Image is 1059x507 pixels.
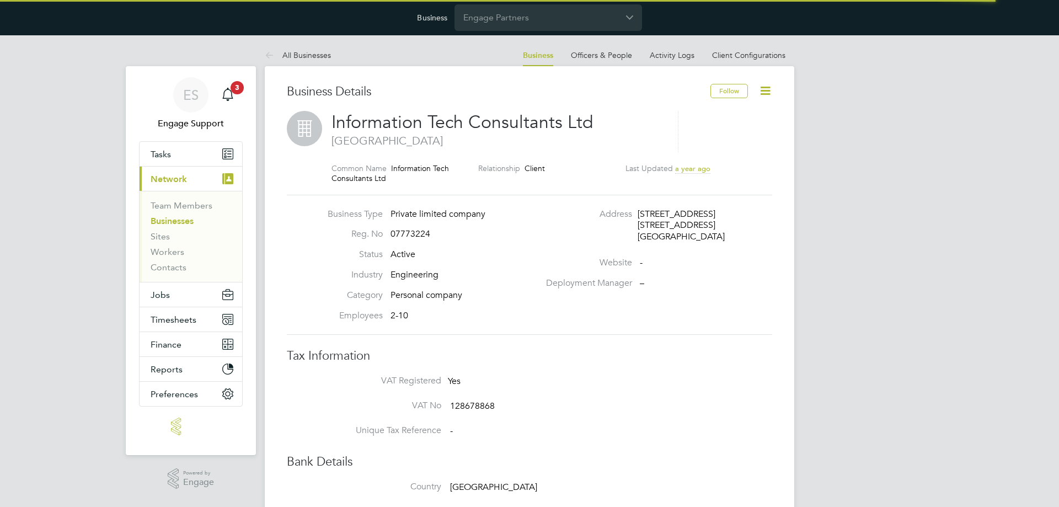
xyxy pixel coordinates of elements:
span: Personal company [391,290,462,301]
a: ESEngage Support [139,77,243,130]
button: Timesheets [140,307,242,332]
span: 3 [231,81,244,94]
label: VAT Registered [331,375,441,387]
label: Industry [322,269,383,281]
label: Address [539,209,632,220]
label: Category [322,290,383,301]
div: [GEOGRAPHIC_DATA] [638,231,742,243]
span: 128678868 [450,401,495,412]
label: Deployment Manager [539,277,632,289]
span: ES [183,88,199,102]
div: [STREET_ADDRESS] [638,220,742,231]
h3: Business Details [287,84,710,100]
label: Last Updated [625,163,673,173]
label: Common Name [331,163,387,173]
a: Contacts [151,262,186,273]
a: Sites [151,231,170,242]
span: Active [391,249,415,260]
a: All Businesses [265,50,331,60]
button: Jobs [140,282,242,307]
span: 2-10 [391,310,408,321]
label: Employees [322,310,383,322]
span: 07773224 [391,228,430,239]
div: Network [140,191,242,282]
a: Client Configurations [712,50,785,60]
img: engage-logo-retina.png [171,418,211,435]
span: Network [151,174,187,184]
span: Powered by [183,468,214,478]
span: [GEOGRAPHIC_DATA] [450,482,537,493]
span: Finance [151,339,181,350]
span: - [450,425,453,436]
label: VAT No [331,400,441,412]
a: Powered byEngage [168,468,215,489]
button: Network [140,167,242,191]
span: a year ago [675,164,710,173]
a: Go to home page [139,418,243,435]
label: Country [331,481,441,493]
h3: Tax Information [287,348,772,364]
span: Preferences [151,389,198,399]
span: Reports [151,364,183,375]
button: Follow [710,84,748,98]
div: [STREET_ADDRESS] [638,209,742,220]
span: Information Tech Consultants Ltd [331,111,593,133]
span: Information Tech Consultants Ltd [331,163,449,183]
a: 3 [217,77,239,113]
a: Business [523,51,553,60]
a: Team Members [151,200,212,211]
span: Tasks [151,149,171,159]
label: Relationship [478,163,520,173]
nav: Main navigation [126,66,256,455]
span: Yes [448,376,461,387]
span: Jobs [151,290,170,300]
span: [GEOGRAPHIC_DATA] [331,134,667,148]
span: Client [525,163,545,173]
a: Businesses [151,216,194,226]
span: Engage Support [139,117,243,130]
label: Unique Tax Reference [331,425,441,436]
button: Preferences [140,382,242,406]
h3: Bank Details [287,454,772,470]
span: Private limited company [391,209,485,220]
span: - [640,257,643,268]
span: – [640,277,644,289]
span: Engineering [391,269,438,280]
label: Status [322,249,383,260]
label: Business [417,13,447,23]
label: Business Type [322,209,383,220]
a: Workers [151,247,184,257]
label: Reg. No [322,228,383,240]
span: Timesheets [151,314,196,325]
a: Tasks [140,142,242,166]
a: Activity Logs [650,50,694,60]
button: Reports [140,357,242,381]
label: Website [539,257,632,269]
span: Engage [183,478,214,487]
a: Officers & People [571,50,632,60]
button: Finance [140,332,242,356]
